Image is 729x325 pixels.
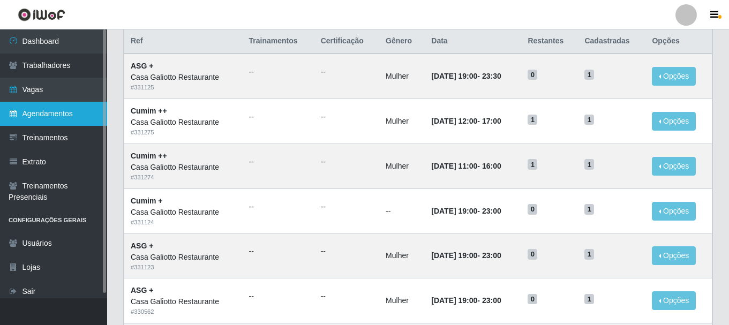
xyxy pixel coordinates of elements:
[584,294,594,305] span: 1
[131,252,236,263] div: Casa Galiotto Restaurante
[431,207,477,215] time: [DATE] 19:00
[652,246,696,265] button: Opções
[131,196,163,205] strong: Cumim +
[321,156,373,168] ul: --
[578,29,645,54] th: Cadastradas
[321,111,373,123] ul: --
[652,202,696,221] button: Opções
[249,201,307,213] ul: --
[131,117,236,128] div: Casa Galiotto Restaurante
[431,251,501,260] strong: -
[584,159,594,170] span: 1
[584,70,594,80] span: 1
[321,66,373,78] ul: --
[131,207,236,218] div: Casa Galiotto Restaurante
[131,128,236,137] div: # 331275
[131,296,236,307] div: Casa Galiotto Restaurante
[131,286,153,294] strong: ASG +
[379,188,425,233] td: --
[131,263,236,272] div: # 331123
[249,66,307,78] ul: --
[431,207,501,215] strong: -
[431,117,477,125] time: [DATE] 12:00
[431,296,477,305] time: [DATE] 19:00
[652,291,696,310] button: Opções
[131,218,236,227] div: # 331124
[131,307,236,316] div: # 330562
[528,159,537,170] span: 1
[379,29,425,54] th: Gênero
[249,156,307,168] ul: --
[652,157,696,176] button: Opções
[431,72,477,80] time: [DATE] 19:00
[482,296,501,305] time: 23:00
[482,117,501,125] time: 17:00
[379,143,425,188] td: Mulher
[584,115,594,125] span: 1
[124,29,243,54] th: Ref
[379,278,425,323] td: Mulher
[482,207,501,215] time: 23:00
[482,162,501,170] time: 16:00
[131,72,236,83] div: Casa Galiotto Restaurante
[528,115,537,125] span: 1
[584,249,594,260] span: 1
[18,8,65,21] img: CoreUI Logo
[379,99,425,144] td: Mulher
[131,83,236,92] div: # 331125
[321,201,373,213] ul: --
[379,54,425,99] td: Mulher
[321,291,373,302] ul: --
[249,246,307,257] ul: --
[482,251,501,260] time: 23:00
[321,246,373,257] ul: --
[249,111,307,123] ul: --
[528,204,537,215] span: 0
[482,72,501,80] time: 23:30
[131,107,167,115] strong: Cumim ++
[431,162,477,170] time: [DATE] 11:00
[528,294,537,305] span: 0
[131,173,236,182] div: # 331274
[431,296,501,305] strong: -
[584,204,594,215] span: 1
[528,249,537,260] span: 0
[431,162,501,170] strong: -
[249,291,307,302] ul: --
[131,62,153,70] strong: ASG +
[425,29,521,54] th: Data
[645,29,712,54] th: Opções
[521,29,578,54] th: Restantes
[431,117,501,125] strong: -
[379,233,425,278] td: Mulher
[314,29,379,54] th: Certificação
[431,72,501,80] strong: -
[431,251,477,260] time: [DATE] 19:00
[652,67,696,86] button: Opções
[131,241,153,250] strong: ASG +
[242,29,314,54] th: Trainamentos
[528,70,537,80] span: 0
[131,152,167,160] strong: Cumim ++
[131,162,236,173] div: Casa Galiotto Restaurante
[652,112,696,131] button: Opções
